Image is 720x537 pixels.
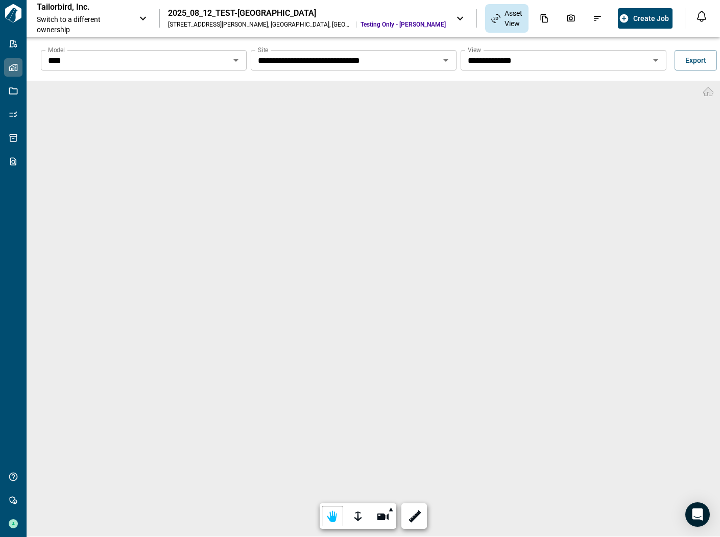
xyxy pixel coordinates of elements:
div: 2025_08_12_TEST-[GEOGRAPHIC_DATA] [168,8,446,18]
div: Photos [560,10,582,27]
span: Switch to a different ownership [37,14,129,35]
button: Open notification feed [693,8,710,25]
button: Open [649,53,663,67]
button: Open [229,53,243,67]
div: [STREET_ADDRESS][PERSON_NAME] , [GEOGRAPHIC_DATA] , [GEOGRAPHIC_DATA] [168,20,352,29]
button: Open [439,53,453,67]
div: Open Intercom Messenger [685,502,710,527]
div: Asset View [485,4,529,33]
label: Site [258,45,268,54]
span: Export [685,55,706,65]
div: Documents [534,10,555,27]
button: Export [675,50,717,71]
div: Issues & Info [587,10,608,27]
button: Create Job [618,8,673,29]
label: Model [48,45,65,54]
span: Asset View [505,8,522,29]
div: Jobs [613,10,635,27]
span: Create Job [633,13,669,24]
p: Tailorbird, Inc. [37,2,129,12]
span: Testing Only - [PERSON_NAME] [361,20,446,29]
label: View [468,45,481,54]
